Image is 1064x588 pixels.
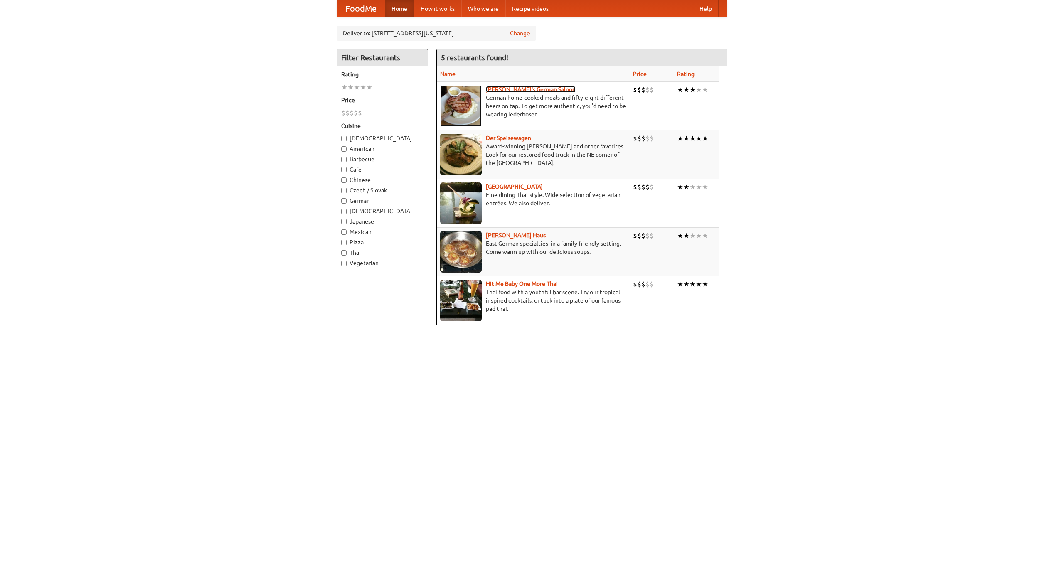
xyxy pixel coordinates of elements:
li: ★ [696,231,702,240]
input: Pizza [341,240,347,245]
li: $ [641,182,645,192]
label: American [341,145,424,153]
img: speisewagen.jpg [440,134,482,175]
li: ★ [677,231,683,240]
li: $ [650,182,654,192]
li: $ [650,280,654,289]
input: Japanese [341,219,347,224]
p: German home-cooked meals and fifty-eight different beers on tap. To get more authentic, you'd nee... [440,93,626,118]
li: ★ [702,85,708,94]
li: ★ [702,182,708,192]
label: Barbecue [341,155,424,163]
li: ★ [677,280,683,289]
input: Chinese [341,177,347,183]
li: $ [650,231,654,240]
li: ★ [677,134,683,143]
input: Czech / Slovak [341,188,347,193]
label: Vegetarian [341,259,424,267]
li: $ [633,134,637,143]
p: East German specialties, in a family-friendly setting. Come warm up with our delicious soups. [440,239,626,256]
li: $ [633,182,637,192]
li: ★ [690,231,696,240]
li: $ [641,280,645,289]
li: $ [358,108,362,118]
li: ★ [696,85,702,94]
li: ★ [683,280,690,289]
li: ★ [360,83,366,92]
li: ★ [366,83,372,92]
ng-pluralize: 5 restaurants found! [441,54,508,62]
a: How it works [414,0,461,17]
li: ★ [347,83,354,92]
li: ★ [677,85,683,94]
li: $ [637,182,641,192]
li: ★ [683,85,690,94]
a: FoodMe [337,0,385,17]
a: Der Speisewagen [486,135,531,141]
label: Cafe [341,165,424,174]
li: ★ [683,134,690,143]
li: $ [641,231,645,240]
li: ★ [702,134,708,143]
li: $ [637,280,641,289]
a: [GEOGRAPHIC_DATA] [486,183,543,190]
p: Thai food with a youthful bar scene. Try our tropical inspired cocktails, or tuck into a plate of... [440,288,626,313]
label: [DEMOGRAPHIC_DATA] [341,207,424,215]
a: Rating [677,71,695,77]
li: $ [645,280,650,289]
li: ★ [702,280,708,289]
li: $ [637,231,641,240]
li: $ [645,182,650,192]
li: $ [633,85,637,94]
a: Hit Me Baby One More Thai [486,280,558,287]
input: German [341,198,347,204]
p: Fine dining Thai-style. Wide selection of vegetarian entrées. We also deliver. [440,191,626,207]
li: $ [650,85,654,94]
li: $ [641,134,645,143]
h4: Filter Restaurants [337,49,428,66]
label: Thai [341,248,424,257]
li: $ [633,280,637,289]
input: American [341,146,347,152]
li: $ [650,134,654,143]
input: Vegetarian [341,261,347,266]
label: Czech / Slovak [341,186,424,194]
label: Mexican [341,228,424,236]
a: Change [510,29,530,37]
li: ★ [690,182,696,192]
input: Thai [341,250,347,256]
li: $ [637,134,641,143]
li: $ [633,231,637,240]
h5: Price [341,96,424,104]
li: $ [645,85,650,94]
li: ★ [354,83,360,92]
li: ★ [677,182,683,192]
li: ★ [696,280,702,289]
label: Japanese [341,217,424,226]
li: ★ [696,182,702,192]
input: Mexican [341,229,347,235]
li: $ [341,108,345,118]
a: Home [385,0,414,17]
li: ★ [690,134,696,143]
img: satay.jpg [440,182,482,224]
a: Price [633,71,647,77]
div: Deliver to: [STREET_ADDRESS][US_STATE] [337,26,536,41]
label: Pizza [341,238,424,246]
input: [DEMOGRAPHIC_DATA] [341,136,347,141]
img: kohlhaus.jpg [440,231,482,273]
li: ★ [341,83,347,92]
a: [PERSON_NAME] Haus [486,232,546,239]
a: Name [440,71,456,77]
a: Help [693,0,719,17]
p: Award-winning [PERSON_NAME] and other favorites. Look for our restored food truck in the NE corne... [440,142,626,167]
li: ★ [690,280,696,289]
li: $ [645,231,650,240]
li: ★ [683,231,690,240]
li: ★ [696,134,702,143]
li: ★ [702,231,708,240]
label: German [341,197,424,205]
